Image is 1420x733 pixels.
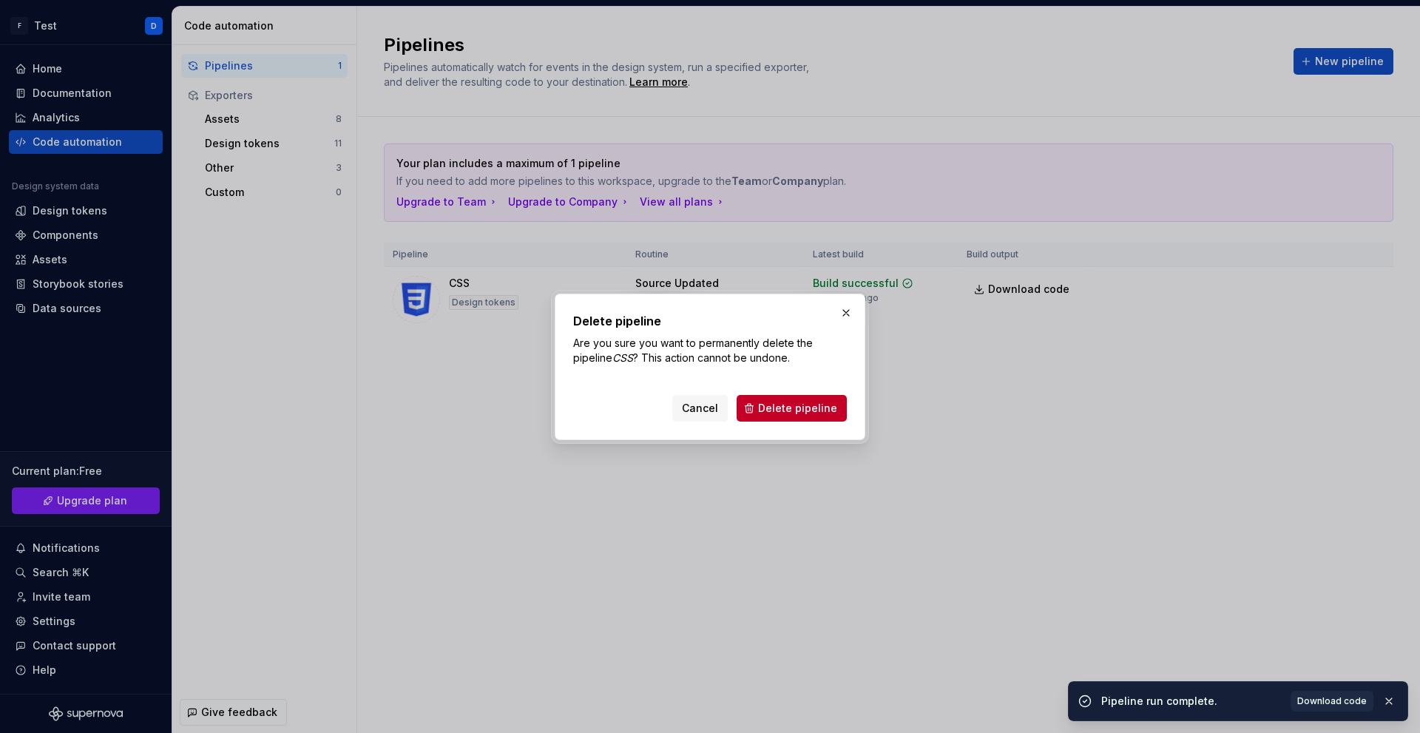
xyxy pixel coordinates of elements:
p: Are you sure you want to permanently delete the pipeline ? This action cannot be undone. [573,336,847,365]
button: Cancel [672,395,728,422]
a: Download code [1291,691,1373,712]
button: Delete pipeline [737,395,847,422]
span: Cancel [682,401,718,416]
span: Download code [1297,695,1367,707]
div: Pipeline run complete. [1101,694,1282,709]
i: CSS [612,351,633,364]
span: Delete pipeline [758,401,837,416]
h2: Delete pipeline [573,312,847,330]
